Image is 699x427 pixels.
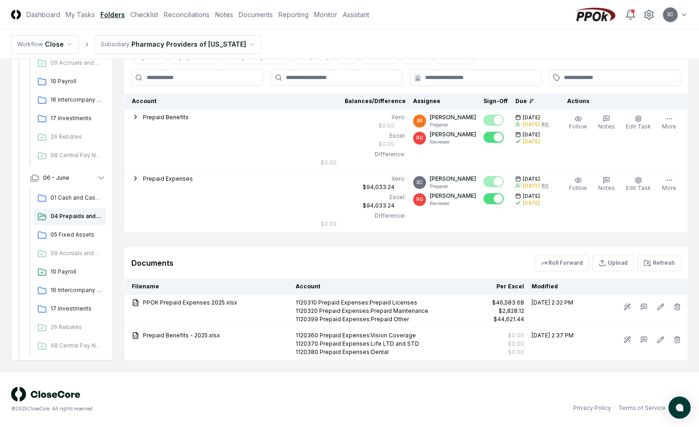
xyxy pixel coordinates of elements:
a: 04 Prepaids and Other Current Assets [34,208,106,225]
span: 04 Prepaids and Other Current Assets [50,212,102,220]
a: PPOK Prepaid Expenses 2025.xlsx [132,299,288,307]
button: Prepaid Expenses [143,175,193,183]
span: Edit Task [626,123,651,130]
span: Notes [598,123,615,130]
a: Folders [100,10,125,19]
span: SC [416,179,423,186]
span: 26 Rebates [50,323,102,331]
button: More [660,113,678,133]
div: $94,033.24 [363,183,395,191]
div: [DATE] [523,183,540,189]
a: 10 Payroll [34,73,106,90]
p: Preparer [430,122,476,128]
button: Mark complete [483,115,504,126]
div: [DATE] [523,138,540,145]
div: Excel: [321,132,406,140]
div: RG [542,183,549,189]
div: $0.00 [508,340,524,348]
span: Follow [569,184,587,191]
a: Terms of Service [619,404,666,412]
a: Reporting [278,10,309,19]
a: 05 Fixed Assets [34,227,106,244]
div: $44,621.44 [494,315,524,323]
button: Roll Forward [535,255,589,271]
span: Prepaid Expenses [143,175,193,182]
div: [DATE] [523,121,540,128]
div: Xero : [321,175,406,183]
th: Balances/Difference [317,93,409,110]
p: Reviewer [430,139,476,146]
span: 01 Cash and Cash Equipvalents [50,194,102,202]
a: Monitor [314,10,337,19]
img: Logo [11,10,21,19]
a: Privacy Policy [573,404,611,412]
button: atlas-launcher [668,396,691,419]
p: [PERSON_NAME] [430,192,476,200]
span: [DATE] [523,114,540,121]
a: 16 Intercompany Transactions [34,92,106,109]
a: Reconciliations [164,10,210,19]
button: Notes [596,113,617,133]
td: [DATE] 2:32 PM [528,295,593,328]
div: Xero : [321,113,406,122]
button: Mark complete [483,176,504,187]
th: Account [292,279,476,295]
a: Checklist [130,10,158,19]
div: Difference: [321,212,406,220]
span: Follow [569,123,587,130]
span: 98 Central Pay Network Funds [50,342,102,350]
td: [DATE] 2:37 PM [528,328,593,360]
img: logo [11,387,80,402]
span: Prepaid Benefits [143,114,189,121]
p: [PERSON_NAME] [430,130,476,139]
a: Prepaid Benefits - 2025.xlsx [132,331,288,340]
div: $0.00 [508,348,524,356]
div: $0.00 [378,140,395,148]
span: [DATE] [523,193,540,200]
div: $0.00 [378,122,395,130]
div: $0.00 [321,159,337,167]
a: 98 Central Pay Network Funds [34,147,106,164]
button: Notes [596,175,617,194]
div: Difference: [321,150,406,159]
span: 17 Investments [50,305,102,313]
span: RG [416,196,423,203]
a: 17 Investments [34,301,106,317]
button: Follow [567,113,589,133]
span: 09 Accruals and Other Current Liabilities [50,249,102,257]
span: 98 Central Pay Network Funds [50,151,102,159]
div: $0.00 [321,220,337,228]
a: 10 Payroll [34,264,106,281]
a: 09 Accruals and Other Current Liabilities [34,245,106,262]
p: [PERSON_NAME] [430,113,476,122]
th: Filename [124,279,292,295]
span: 16 Intercompany Transactions [50,96,102,104]
th: Assignee [409,93,480,110]
button: Mark complete [483,193,504,204]
div: Account [132,97,314,105]
span: [DATE] [523,131,540,138]
button: Edit Task [624,113,653,133]
div: Due [515,97,552,105]
span: 10 Payroll [50,268,102,276]
span: Notes [598,184,615,191]
div: Documents [131,257,173,268]
span: 06 - June [43,174,69,182]
div: 1120399 Prepaid Expenses:Prepaid Other [296,315,472,323]
p: Preparer [430,183,476,190]
a: 26 Rebates [34,319,106,336]
button: Prepaid Benefits [143,113,189,122]
div: © 2025 CloseCore. All rights reserved. [11,405,350,412]
div: $94,033.24 [363,201,395,210]
a: 16 Intercompany Transactions [34,282,106,299]
a: Notes [215,10,233,19]
button: 06 - June [23,168,113,188]
span: 26 Rebates [50,133,102,141]
th: Modified [528,279,593,295]
a: 98 Central Pay Network Funds [34,338,106,354]
div: Workflow [17,40,43,49]
a: 17 Investments [34,110,106,127]
a: Assistant [343,10,369,19]
a: 09 Accruals and Other Current Liabilities [34,55,106,72]
span: [DATE] [523,176,540,183]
